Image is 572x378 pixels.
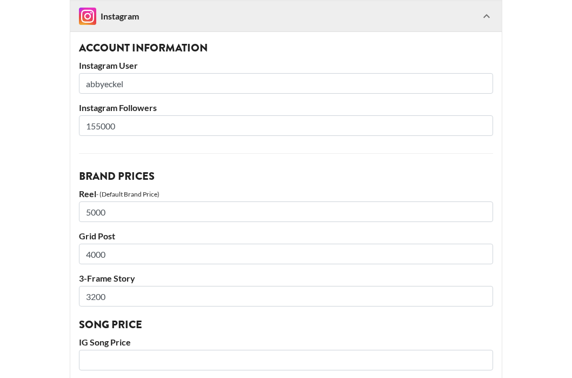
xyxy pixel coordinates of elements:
label: 3-Frame Story [79,273,493,284]
label: Reel [79,188,96,199]
div: InstagramInstagram [70,1,502,31]
label: Instagram User [79,60,493,71]
h3: Brand Prices [79,171,493,182]
h3: Song Price [79,320,493,330]
h3: Account Information [79,43,493,54]
img: Instagram [79,8,96,25]
label: Grid Post [79,231,493,242]
div: - (Default Brand Price) [96,190,159,198]
div: Instagram [79,8,139,25]
label: IG Song Price [79,337,493,348]
label: Instagram Followers [79,102,493,113]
